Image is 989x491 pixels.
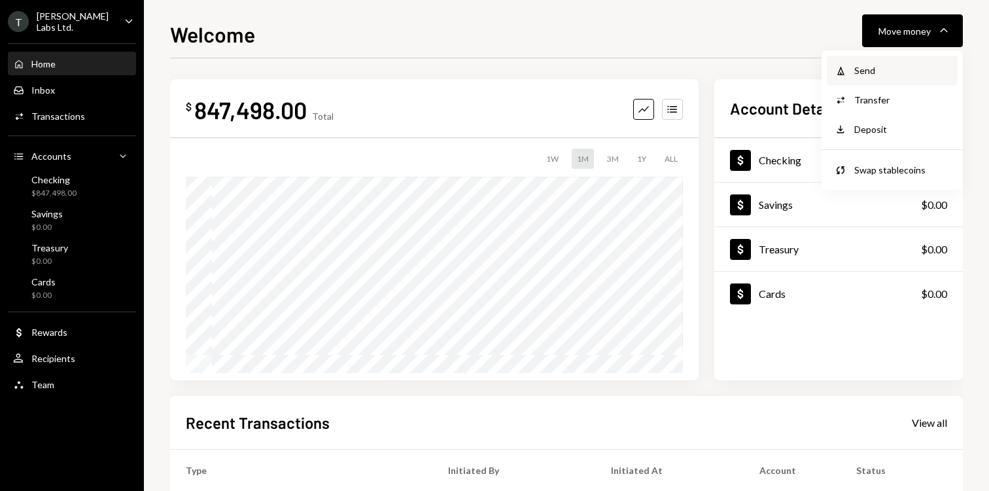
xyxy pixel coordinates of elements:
div: Move money [878,24,931,38]
div: Savings [31,208,63,219]
div: Checking [31,174,77,185]
div: 1W [541,149,564,169]
a: Treasury$0.00 [8,238,136,270]
div: Cards [759,287,786,300]
a: Checking$847,498.00 [8,170,136,202]
div: Savings [759,198,793,211]
div: $0.00 [31,222,63,233]
div: Checking [759,154,801,166]
div: $0.00 [921,197,947,213]
div: $0.00 [921,242,947,257]
div: $0.00 [31,256,68,267]
h2: Recent Transactions [186,412,330,433]
a: Checking$847,498.00 [714,138,963,182]
div: 1Y [632,149,651,169]
div: Send [854,64,950,77]
div: Transfer [854,93,950,107]
a: Accounts [8,144,136,168]
div: $0.00 [921,286,947,302]
div: $ [186,100,192,113]
div: Total [312,111,334,122]
a: View all [912,415,947,429]
div: [PERSON_NAME] Labs Ltd. [37,10,114,33]
div: Rewards [31,327,67,338]
div: 1M [572,149,594,169]
a: Home [8,52,136,75]
div: ALL [659,149,683,169]
a: Rewards [8,320,136,344]
a: Savings$0.00 [714,183,963,227]
div: Accounts [31,151,71,162]
a: Savings$0.00 [8,204,136,236]
h2: Account Details [730,98,841,119]
div: Transactions [31,111,85,122]
div: Cards [31,276,56,287]
a: Cards$0.00 [8,272,136,304]
a: Treasury$0.00 [714,227,963,271]
a: Cards$0.00 [714,272,963,316]
a: Inbox [8,78,136,101]
a: Transactions [8,104,136,128]
button: Move money [862,14,963,47]
a: Team [8,373,136,396]
h1: Welcome [170,21,255,47]
div: Team [31,379,54,390]
a: Recipients [8,346,136,370]
th: Type [170,449,432,491]
div: Home [31,58,56,69]
div: Deposit [854,122,950,136]
div: T [8,11,29,32]
div: 847,498.00 [194,95,307,124]
div: Treasury [759,243,799,255]
th: Initiated At [595,449,744,491]
div: View all [912,416,947,429]
th: Initiated By [432,449,595,491]
div: $847,498.00 [31,188,77,199]
th: Status [841,449,963,491]
div: $0.00 [31,290,56,301]
th: Account [744,449,841,491]
div: Recipients [31,353,75,364]
div: 3M [602,149,624,169]
div: Swap stablecoins [854,163,950,177]
div: Treasury [31,242,68,253]
div: Inbox [31,84,55,96]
